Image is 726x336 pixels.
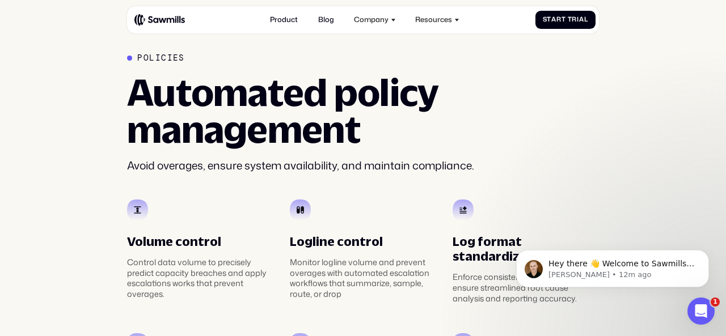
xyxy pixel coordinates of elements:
div: Logline control [290,234,437,249]
span: T [568,16,572,23]
div: Volume control [127,234,274,249]
span: l [584,16,588,23]
a: Product [265,10,303,30]
span: t [562,16,566,23]
a: Blog [313,10,339,30]
iframe: Intercom notifications message [499,226,726,305]
span: a [551,16,556,23]
div: Control data volume to precisely predict capacity breaches and apply escalations works that preve... [127,257,274,300]
a: StartTrial [535,11,596,29]
div: Log format standardization [453,234,600,264]
span: 1 [711,297,720,307]
h2: Automated policy management [127,74,599,147]
div: Avoid overages, ensure system availability, and maintain compliance. [127,158,599,173]
span: i [577,16,579,23]
div: Company [348,10,401,30]
div: Policies [137,53,185,63]
iframe: Intercom live chat [687,297,715,325]
div: Resources [410,10,465,30]
span: Hey there 👋 Welcome to Sawmills. The smart telemetry management platform that solves cost, qualit... [49,33,195,98]
span: t [547,16,551,23]
span: S [543,16,547,23]
p: Message from Winston, sent 12m ago [49,44,196,54]
div: Resources [415,15,452,24]
div: Enforce consistent log formatting to ensure streamlined root cause analysis and reporting accuracy. [453,272,600,304]
span: a [579,16,584,23]
span: r [572,16,577,23]
div: Monitor logline volume and prevent overages with automated escalation workflows that summarize, s... [290,257,437,300]
span: r [556,16,562,23]
div: Company [354,15,389,24]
